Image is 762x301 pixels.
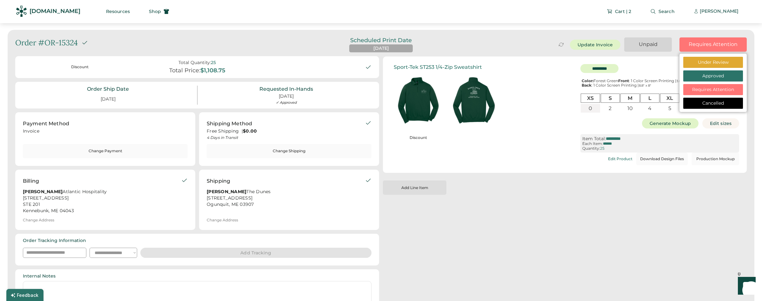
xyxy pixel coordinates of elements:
[27,64,133,70] div: Discount
[582,83,592,88] strong: Back
[692,153,739,165] button: Production Mockup
[660,104,679,113] div: 5
[207,120,252,128] div: Shipping Method
[373,45,389,52] div: [DATE]
[16,6,27,17] img: Rendered Logo - Screens
[383,180,446,195] button: Add Line Item
[207,135,365,140] div: 4 Days in Transit
[601,104,620,113] div: 2
[23,273,56,279] div: Internal Notes
[23,189,181,214] div: Atlantic Hospitality [STREET_ADDRESS] STE 201 Kennebunk, ME 04043
[599,5,639,18] button: Cart | 2
[23,120,69,128] div: Payment Method
[30,7,80,15] div: [DOMAIN_NAME]
[87,86,129,93] div: Order Ship Date
[207,177,230,185] div: Shipping
[676,79,691,83] font: 3.6" x 2.7"
[632,41,664,48] div: Unpaid
[393,135,444,141] div: Discount
[643,5,682,18] button: Search
[23,218,54,222] div: Change Address
[207,189,246,194] strong: [PERSON_NAME]
[141,5,177,18] button: Shop
[689,73,737,79] div: Approved
[580,79,739,88] div: Forest Green : 1 Color Screen Printing | : 1 Color Screen Printing |
[582,136,606,141] div: Item Total:
[582,146,600,151] div: Quantity:
[570,40,620,50] button: Update Invoice
[259,86,313,93] div: Requested In-Hands
[149,9,161,14] span: Shop
[658,9,675,14] span: Search
[207,144,371,158] button: Change Shipping
[15,37,78,48] div: Order #OR-15324
[98,5,137,18] button: Resources
[581,94,600,103] div: XS
[23,144,188,158] button: Change Payment
[689,59,737,66] div: Under Review
[642,118,699,128] button: Generate Mockup
[279,93,294,100] div: [DATE]
[689,87,737,93] div: Requires Attention
[23,238,86,244] div: Order Tracking Information
[23,189,63,194] strong: [PERSON_NAME]
[178,60,211,65] div: Total Quantity:
[23,128,188,136] div: Invoice
[702,118,739,128] button: Edit sizes
[639,83,651,88] font: 8.8" x 8"
[636,153,688,165] button: Download Design Files
[689,100,737,107] div: Cancelled
[581,104,600,113] div: 0
[200,67,225,74] div: $1,108.75
[615,9,631,14] span: Cart | 2
[660,94,679,103] div: XL
[640,104,660,113] div: 4
[620,104,640,113] div: 10
[732,272,759,300] iframe: Front Chat
[207,128,365,134] div: Free Shipping |
[618,78,629,83] strong: Front
[687,41,739,48] div: Requires Attention
[169,67,200,74] div: Total Price:
[341,37,421,43] div: Scheduled Print Date
[601,94,620,103] div: S
[608,157,632,161] div: Edit Product
[446,73,502,128] img: generate-image
[140,248,371,258] button: Add Tracking
[207,218,238,222] div: Change Address
[211,60,216,65] div: 25
[23,177,39,185] div: Billing
[640,94,660,103] div: L
[582,78,593,83] strong: Color:
[620,94,640,103] div: M
[93,94,123,105] div: [DATE]
[700,8,739,15] div: [PERSON_NAME]
[207,189,365,208] div: The Dunes [STREET_ADDRESS] Ogunquit, ME 03907
[276,100,297,105] div: ✓ Approved
[600,146,605,151] div: 25
[582,141,603,146] div: Each Item:
[243,128,257,134] strong: $0.00
[391,73,446,128] img: generate-image
[394,64,482,70] div: Sport-Tek ST253 1/4-Zip Sweatshirt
